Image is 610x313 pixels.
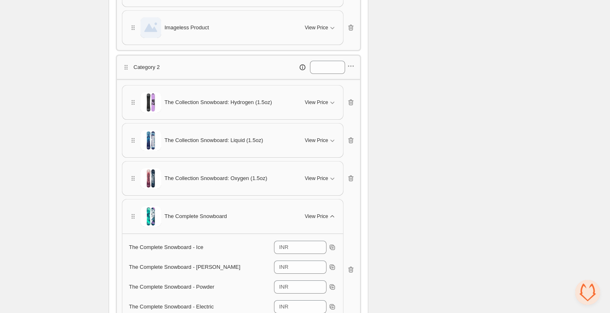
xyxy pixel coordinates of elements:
[300,172,341,185] button: View Price
[129,284,214,290] span: The Complete Snowboard - Powder
[164,98,272,107] span: The Collection Snowboard: Hydrogen (1.5oz)
[141,92,161,113] img: The Collection Snowboard: Hydrogen (1.5oz)
[164,136,263,145] span: The Collection Snowboard: Liquid (1.5oz)
[164,24,209,32] span: Imageless Product
[141,168,161,189] img: The Collection Snowboard: Oxygen (1.5oz)
[300,134,341,147] button: View Price
[129,244,203,250] span: The Complete Snowboard - Ice
[305,175,328,182] span: View Price
[575,280,600,305] a: Open chat
[279,303,288,311] div: INR
[305,213,328,220] span: View Price
[305,137,328,144] span: View Price
[141,130,161,151] img: The Collection Snowboard: Liquid (1.5oz)
[300,210,341,223] button: View Price
[164,212,227,221] span: The Complete Snowboard
[129,304,214,310] span: The Complete Snowboard - Electric
[300,96,341,109] button: View Price
[279,243,288,251] div: INR
[279,263,288,271] div: INR
[305,99,328,106] span: View Price
[133,63,160,71] p: Category 2
[129,264,241,270] span: The Complete Snowboard - [PERSON_NAME]
[300,21,341,34] button: View Price
[141,17,161,38] img: Imageless Product
[141,206,161,227] img: The Complete Snowboard
[279,283,288,291] div: INR
[164,174,267,183] span: The Collection Snowboard: Oxygen (1.5oz)
[305,24,328,31] span: View Price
